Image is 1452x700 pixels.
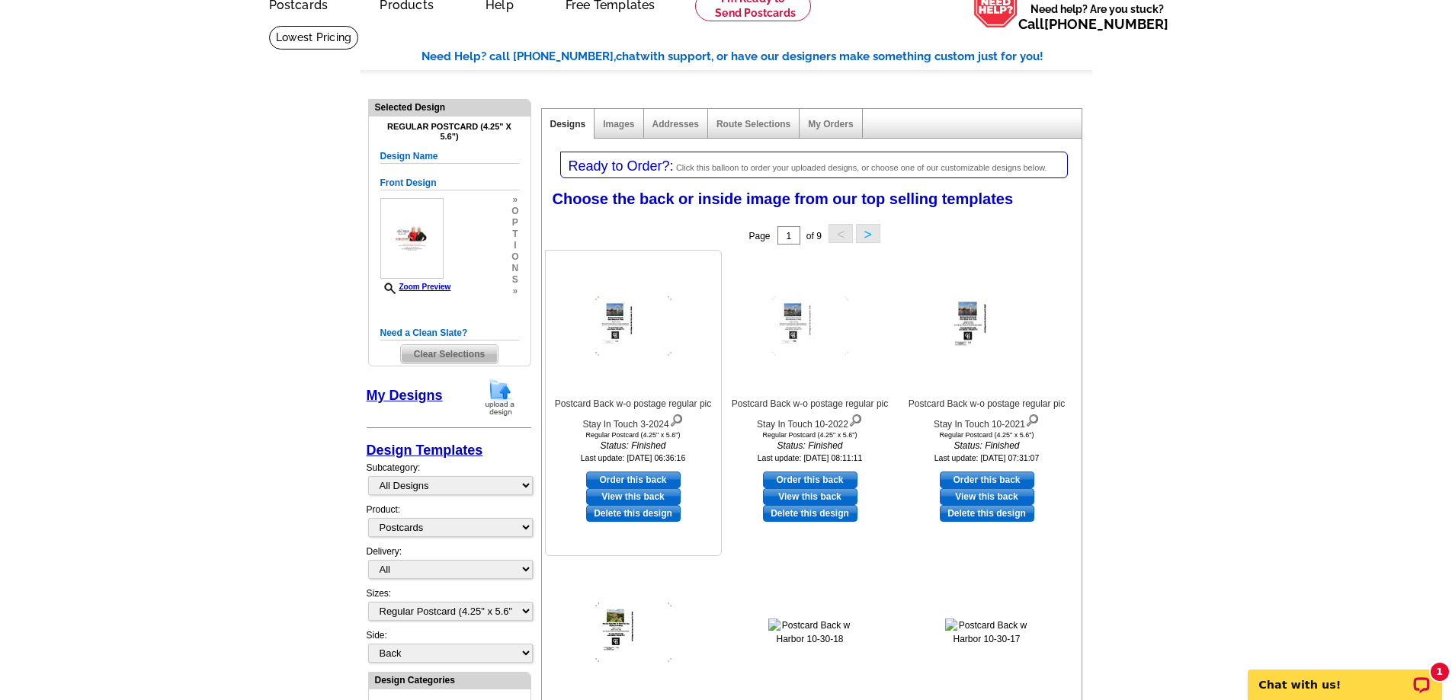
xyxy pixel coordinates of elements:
[768,618,852,646] img: Postcard Back w Harbor 10-30-18
[380,198,444,279] img: small-thumb.jpg
[603,119,634,129] a: Images
[1018,2,1176,32] span: Need help? Are you stuck?
[1238,652,1452,700] iframe: LiveChat chat widget
[511,251,518,263] span: o
[553,190,1014,207] span: Choose the back or inside image from our top selling templates
[763,505,857,522] a: Delete this design
[550,439,717,452] i: Status: Finished
[367,461,531,503] div: Subcategory:
[726,431,894,439] div: Regular Postcard (4.25" x 5.6")
[367,503,531,545] div: Product:
[945,618,1029,646] img: Postcard Back w Harbor 10-30-17
[856,224,880,243] button: >
[550,119,586,129] a: Designs
[511,194,518,206] span: »
[586,488,681,505] a: View this back
[595,603,672,662] img: Postcard Back w-o postage regular pic Stay In Touch 10-2020
[616,50,640,63] span: chat
[511,206,518,217] span: o
[380,283,451,291] a: Zoom Preview
[940,471,1034,488] a: use this design
[903,431,1071,439] div: Regular Postcard (4.25" x 5.6")
[829,224,853,243] button: <
[763,488,857,505] a: View this back
[808,119,853,129] a: My Orders
[586,471,681,488] a: use this design
[940,488,1034,505] a: View this back
[511,286,518,297] span: »
[1025,411,1040,427] img: view design details
[676,163,1047,172] span: Click this balloon to order your uploaded designs, or choose one of our customizable designs below.
[652,119,699,129] a: Addresses
[550,431,717,439] div: Regular Postcard (4.25" x 5.6")
[595,296,672,356] img: Postcard Back w-o postage regular pic Stay In Touch 3-2024
[1018,16,1168,32] span: Call
[480,378,520,417] img: upload-design
[569,158,674,174] span: Ready to Order?:
[903,397,1071,431] div: Postcard Back w-o postage regular pic Stay In Touch 10-2021
[380,149,519,164] h5: Design Name
[806,231,822,241] span: of 9
[748,231,770,241] span: Page
[1044,16,1168,32] a: [PHONE_NUMBER]
[380,122,519,142] h4: Regular Postcard (4.25" x 5.6")
[716,119,790,129] a: Route Selections
[940,505,1034,522] a: Delete this design
[903,439,1071,452] i: Status: Finished
[763,471,857,488] a: use this design
[511,240,518,251] span: i
[401,345,498,363] span: Clear Selections
[726,397,894,431] div: Postcard Back w-o postage regular pic Stay In Touch 10-2022
[550,397,717,431] div: Postcard Back w-o postage regular pic Stay In Touch 3-2024
[369,673,530,687] div: Design Categories
[421,48,1092,66] div: Need Help? call [PHONE_NUMBER], with support, or have our designers make something custom just fo...
[934,453,1040,462] small: Last update: [DATE] 07:31:07
[726,439,894,452] i: Status: Finished
[758,453,863,462] small: Last update: [DATE] 08:11:11
[367,628,531,664] div: Side:
[586,505,681,522] a: Delete this design
[848,411,863,427] img: view design details
[772,296,848,356] img: Postcard Back w-o postage regular pic Stay In Touch 10-2022
[949,297,1025,356] img: Postcard Back w-o postage regular pic Stay In Touch 10-2021
[367,545,531,587] div: Delivery:
[511,229,518,240] span: t
[369,100,530,114] div: Selected Design
[511,263,518,274] span: n
[367,388,443,403] a: My Designs
[669,411,684,427] img: view design details
[380,176,519,190] h5: Front Design
[511,217,518,229] span: p
[367,443,483,458] a: Design Templates
[511,274,518,286] span: s
[581,453,686,462] small: Last update: [DATE] 06:36:16
[380,326,519,340] h5: Need a Clean Slate?
[367,587,531,628] div: Sizes:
